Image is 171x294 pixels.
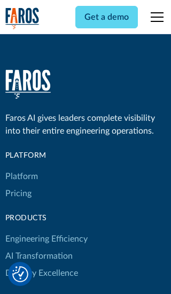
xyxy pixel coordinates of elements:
[144,4,166,30] div: menu
[5,247,73,265] a: AI Transformation
[12,266,28,282] img: Revisit consent button
[5,230,88,247] a: Engineering Efficiency
[5,185,32,202] a: Pricing
[5,69,51,99] a: home
[5,69,51,99] img: Faros Logo White
[12,266,28,282] button: Cookie Settings
[5,168,38,185] a: Platform
[5,265,78,282] a: Delivery Excellence
[75,6,138,28] a: Get a demo
[5,7,40,29] img: Logo of the analytics and reporting company Faros.
[5,112,166,137] div: Faros AI gives leaders complete visibility into their entire engineering operations.
[5,213,88,224] div: products
[5,7,40,29] a: home
[5,150,88,161] div: Platform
